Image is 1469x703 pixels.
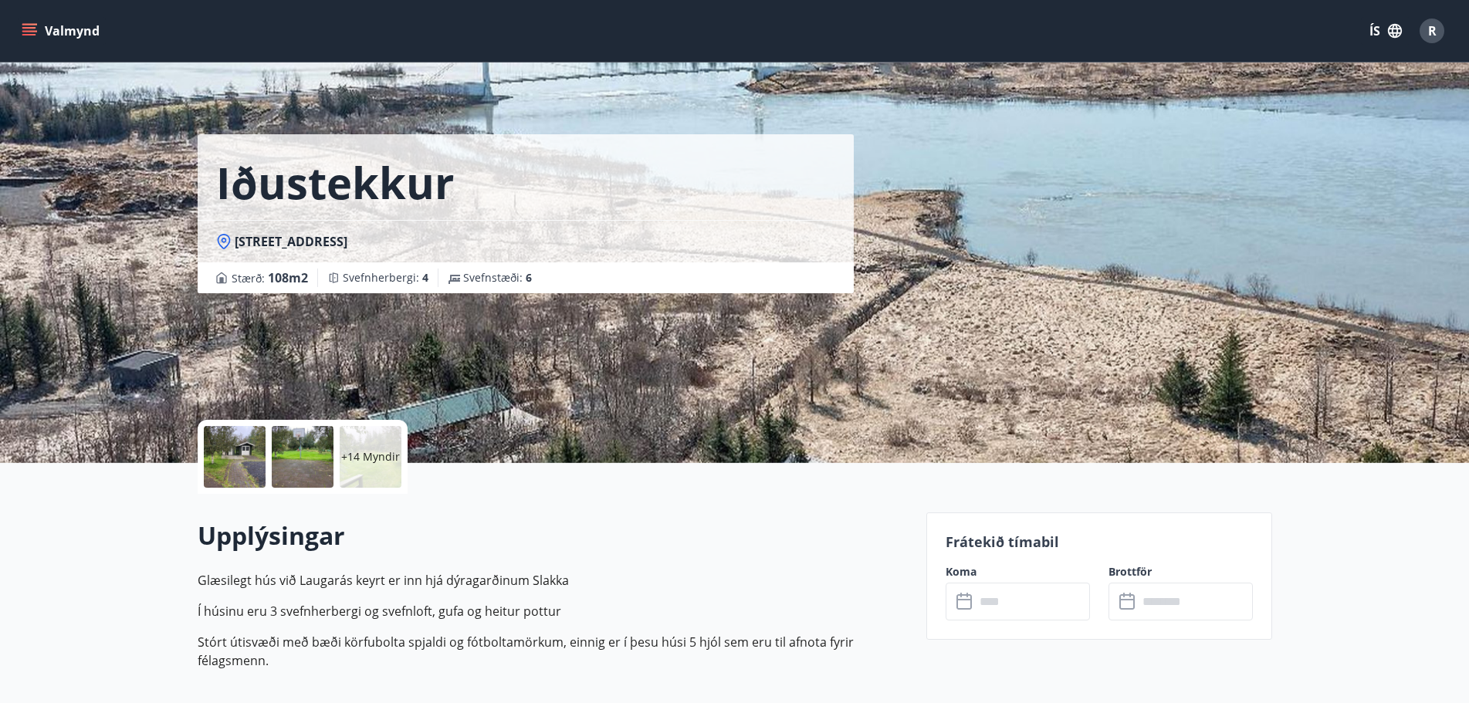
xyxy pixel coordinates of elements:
label: Brottför [1109,564,1253,580]
button: ÍS [1361,17,1410,45]
label: Koma [946,564,1090,580]
h1: Iðustekkur [216,153,454,211]
span: 6 [526,270,532,285]
button: R [1413,12,1450,49]
span: 108 m2 [268,269,308,286]
p: Stórt útisvæði með bæði körfubolta spjaldi og fótboltamörkum, einnig er í þesu húsi 5 hjól sem er... [198,633,908,670]
span: R [1428,22,1437,39]
p: Í húsinu eru 3 svefnherbergi og svefnloft, gufa og heitur pottur [198,602,908,620]
span: Svefnherbergi : [343,270,428,286]
span: [STREET_ADDRESS] [235,233,347,250]
h2: Upplýsingar [198,519,908,553]
p: Glæsilegt hús við Laugarás keyrt er inn hjá dýragarðinum Slakka [198,571,908,590]
span: Svefnstæði : [463,270,532,286]
span: Stærð : [232,269,308,287]
span: 4 [422,270,428,285]
p: +14 Myndir [341,449,400,465]
button: menu [19,17,106,45]
p: Frátekið tímabil [946,532,1253,552]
